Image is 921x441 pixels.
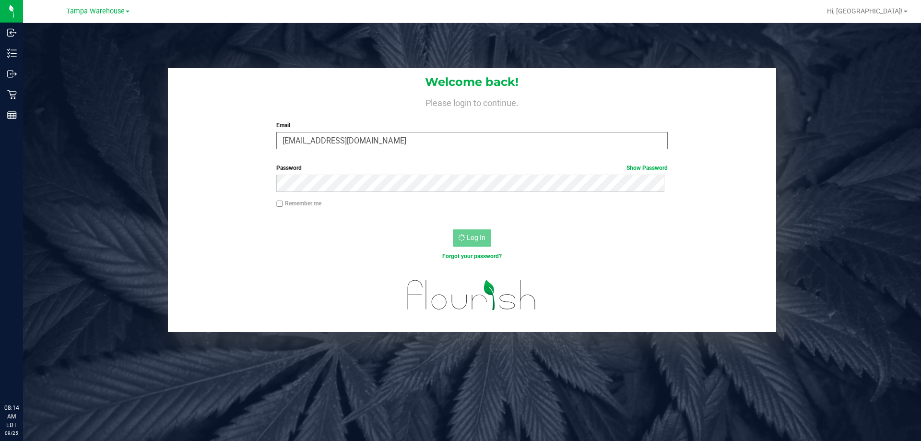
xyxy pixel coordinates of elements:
[276,165,302,171] span: Password
[442,253,502,260] a: Forgot your password?
[396,271,548,320] img: flourish_logo.svg
[168,96,776,107] h4: Please login to continue.
[626,165,668,171] a: Show Password
[66,7,125,15] span: Tampa Warehouse
[453,229,491,247] button: Log In
[4,404,19,429] p: 08:14 AM EDT
[276,199,321,208] label: Remember me
[7,69,17,79] inline-svg: Outbound
[168,76,776,88] h1: Welcome back!
[276,121,667,130] label: Email
[827,7,903,15] span: Hi, [GEOGRAPHIC_DATA]!
[7,28,17,37] inline-svg: Inbound
[4,429,19,437] p: 09/25
[467,234,485,241] span: Log In
[7,110,17,120] inline-svg: Reports
[7,90,17,99] inline-svg: Retail
[7,48,17,58] inline-svg: Inventory
[276,201,283,207] input: Remember me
